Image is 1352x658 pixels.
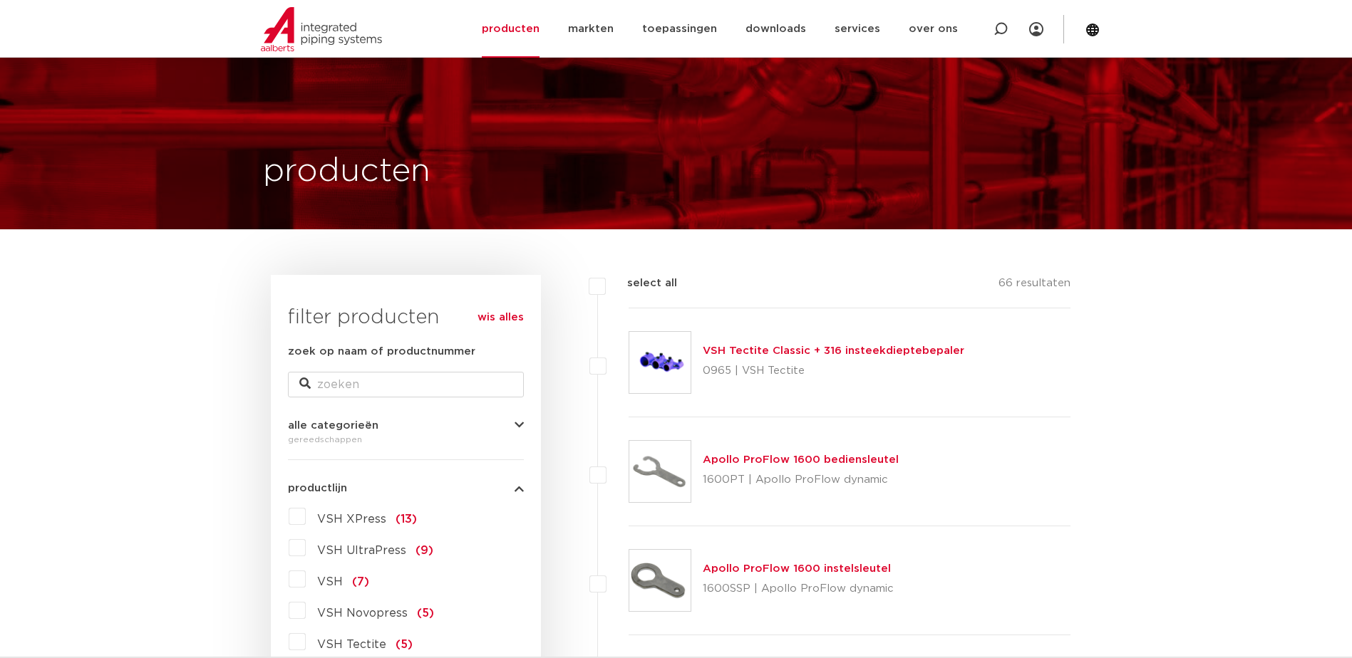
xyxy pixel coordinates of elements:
[317,607,408,619] span: VSH Novopress
[288,372,524,397] input: zoeken
[317,545,406,556] span: VSH UltraPress
[606,275,677,292] label: select all
[288,303,524,332] h3: filter producten
[629,332,691,393] img: Thumbnail for VSH Tectite Classic + 316 insteekdieptebepaler
[703,578,894,600] p: 1600SSP | Apollo ProFlow dynamic
[416,545,433,556] span: (9)
[263,149,430,194] h1: producten
[396,639,413,650] span: (5)
[703,563,891,574] a: Apollo ProFlow 1600 instelsleutel
[317,639,386,650] span: VSH Tectite
[703,469,899,491] p: 1600PT | Apollo ProFlow dynamic
[352,576,369,587] span: (7)
[288,420,524,431] button: alle categorieën
[478,309,524,326] a: wis alles
[288,343,475,360] label: zoek op naam of productnummer
[317,576,343,587] span: VSH
[629,550,691,611] img: Thumbnail for Apollo ProFlow 1600 instelsleutel
[417,607,434,619] span: (5)
[998,275,1070,297] p: 66 resultaten
[288,483,347,493] span: productlijn
[317,513,386,525] span: VSH XPress
[396,513,417,525] span: (13)
[703,454,899,465] a: Apollo ProFlow 1600 bediensleutel
[288,420,378,431] span: alle categorieën
[629,441,691,502] img: Thumbnail for Apollo ProFlow 1600 bediensleutel
[288,431,524,448] div: gereedschappen
[288,483,524,493] button: productlijn
[703,345,964,356] a: VSH Tectite Classic + 316 insteekdieptebepaler
[703,360,964,382] p: 0965 | VSH Tectite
